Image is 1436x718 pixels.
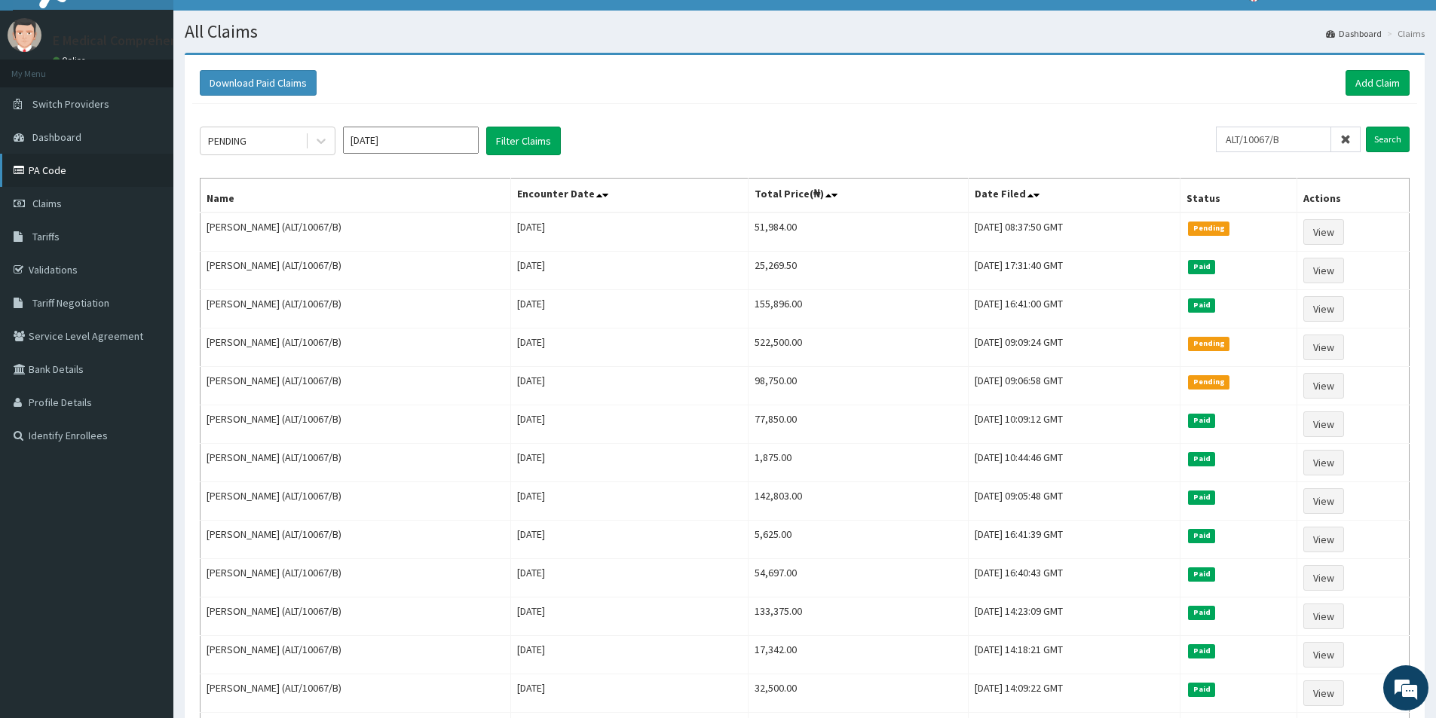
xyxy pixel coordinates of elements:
[1303,450,1344,475] a: View
[1326,27,1382,40] a: Dashboard
[968,636,1180,674] td: [DATE] 14:18:21 GMT
[32,296,109,310] span: Tariff Negotiation
[201,521,511,559] td: [PERSON_NAME] (ALT/10067/B)
[208,133,246,148] div: PENDING
[1303,488,1344,514] a: View
[1303,642,1344,668] a: View
[185,22,1425,41] h1: All Claims
[1188,337,1229,350] span: Pending
[8,411,287,464] textarea: Type your message and hit 'Enter'
[748,290,968,328] td: 155,896.00
[1303,296,1344,322] a: View
[748,405,968,444] td: 77,850.00
[1303,411,1344,437] a: View
[201,290,511,328] td: [PERSON_NAME] (ALT/10067/B)
[32,130,81,144] span: Dashboard
[748,444,968,482] td: 1,875.00
[748,597,968,636] td: 133,375.00
[748,212,968,252] td: 51,984.00
[968,328,1180,367] td: [DATE] 09:09:24 GMT
[1366,127,1410,152] input: Search
[748,482,968,521] td: 142,803.00
[748,252,968,290] td: 25,269.50
[1188,414,1215,427] span: Paid
[1303,258,1344,283] a: View
[201,482,511,521] td: [PERSON_NAME] (ALT/10067/B)
[748,367,968,405] td: 98,750.00
[968,674,1180,713] td: [DATE] 14:09:22 GMT
[32,97,109,111] span: Switch Providers
[200,70,317,96] button: Download Paid Claims
[201,367,511,405] td: [PERSON_NAME] (ALT/10067/B)
[510,674,748,713] td: [DATE]
[1303,373,1344,399] a: View
[247,8,283,44] div: Minimize live chat window
[748,179,968,213] th: Total Price(₦)
[968,405,1180,444] td: [DATE] 10:09:12 GMT
[1188,452,1215,466] span: Paid
[510,290,748,328] td: [DATE]
[201,636,511,674] td: [PERSON_NAME] (ALT/10067/B)
[1188,222,1229,235] span: Pending
[968,444,1180,482] td: [DATE] 10:44:46 GMT
[510,521,748,559] td: [DATE]
[1303,527,1344,552] a: View
[968,179,1180,213] th: Date Filed
[510,405,748,444] td: [DATE]
[748,674,968,713] td: 32,500.00
[201,179,511,213] th: Name
[1297,179,1409,213] th: Actions
[53,55,89,66] a: Online
[78,84,253,104] div: Chat with us now
[748,521,968,559] td: 5,625.00
[510,636,748,674] td: [DATE]
[8,18,41,52] img: User Image
[343,127,479,154] input: Select Month and Year
[201,444,511,482] td: [PERSON_NAME] (ALT/10067/B)
[1188,644,1215,658] span: Paid
[1346,70,1410,96] a: Add Claim
[87,190,208,342] span: We're online!
[510,328,748,367] td: [DATE]
[1188,529,1215,542] span: Paid
[201,328,511,367] td: [PERSON_NAME] (ALT/10067/B)
[1180,179,1297,213] th: Status
[1188,298,1215,312] span: Paid
[968,212,1180,252] td: [DATE] 08:37:50 GMT
[201,252,511,290] td: [PERSON_NAME] (ALT/10067/B)
[201,597,511,636] td: [PERSON_NAME] (ALT/10067/B)
[968,290,1180,328] td: [DATE] 16:41:00 GMT
[53,34,250,47] p: E Medical Comprehensive Consult
[748,559,968,597] td: 54,697.00
[1188,490,1215,504] span: Paid
[1188,260,1215,273] span: Paid
[510,559,748,597] td: [DATE]
[201,212,511,252] td: [PERSON_NAME] (ALT/10067/B)
[1303,219,1344,245] a: View
[1303,565,1344,591] a: View
[510,597,748,636] td: [DATE]
[1383,27,1425,40] li: Claims
[1216,127,1331,152] input: Search by HMO ID
[748,636,968,674] td: 17,342.00
[28,75,61,113] img: d_794563401_company_1708531726252_794563401
[968,367,1180,405] td: [DATE] 09:06:58 GMT
[510,252,748,290] td: [DATE]
[968,559,1180,597] td: [DATE] 16:40:43 GMT
[748,328,968,367] td: 522,500.00
[1303,335,1344,360] a: View
[1303,680,1344,706] a: View
[486,127,561,155] button: Filter Claims
[1188,375,1229,389] span: Pending
[32,230,60,243] span: Tariffs
[968,597,1180,636] td: [DATE] 14:23:09 GMT
[1188,567,1215,581] span: Paid
[1188,683,1215,696] span: Paid
[1303,603,1344,629] a: View
[968,252,1180,290] td: [DATE] 17:31:40 GMT
[510,179,748,213] th: Encounter Date
[968,521,1180,559] td: [DATE] 16:41:39 GMT
[201,674,511,713] td: [PERSON_NAME] (ALT/10067/B)
[1188,606,1215,619] span: Paid
[510,482,748,521] td: [DATE]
